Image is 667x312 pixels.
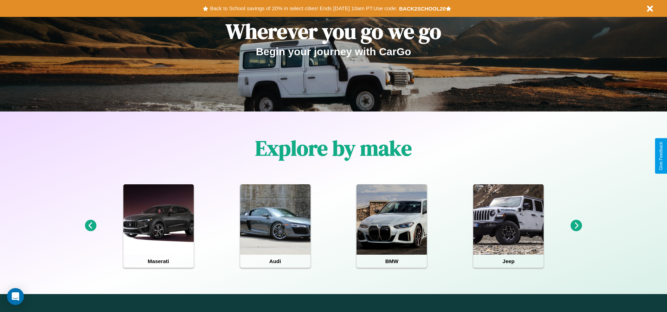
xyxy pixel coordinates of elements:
button: Back to School savings of 20% in select cities! Ends [DATE] 10am PT.Use code: [208,4,399,13]
h4: Maserati [123,255,194,268]
h4: Audi [240,255,310,268]
div: Open Intercom Messenger [7,288,24,305]
div: Give Feedback [659,142,663,170]
h1: Explore by make [255,134,412,163]
h4: Jeep [473,255,544,268]
b: BACK2SCHOOL20 [399,6,446,12]
h4: BMW [357,255,427,268]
